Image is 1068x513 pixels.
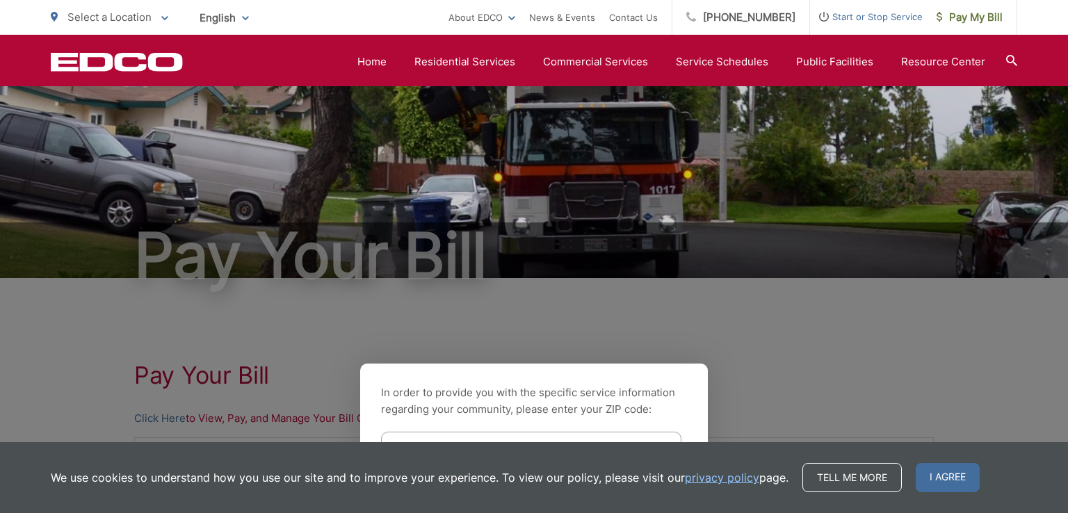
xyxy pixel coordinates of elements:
a: Commercial Services [543,54,648,70]
a: Contact Us [609,9,658,26]
span: I agree [916,463,980,492]
a: Public Facilities [796,54,873,70]
h1: Pay Your Bill [51,221,1017,291]
span: English [189,6,259,30]
a: Resource Center [901,54,985,70]
span: Pay My Bill [937,9,1003,26]
a: Home [357,54,387,70]
p: In order to provide you with the specific service information regarding your community, please en... [381,384,687,418]
a: EDCD logo. Return to the homepage. [51,52,183,72]
span: Select a Location [67,10,152,24]
a: Tell me more [802,463,902,492]
a: News & Events [529,9,595,26]
p: We use cookies to understand how you use our site and to improve your experience. To view our pol... [51,469,788,486]
a: Residential Services [414,54,515,70]
a: privacy policy [685,469,759,486]
a: Service Schedules [676,54,768,70]
input: Enter ZIP Code [381,432,681,461]
a: About EDCO [448,9,515,26]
